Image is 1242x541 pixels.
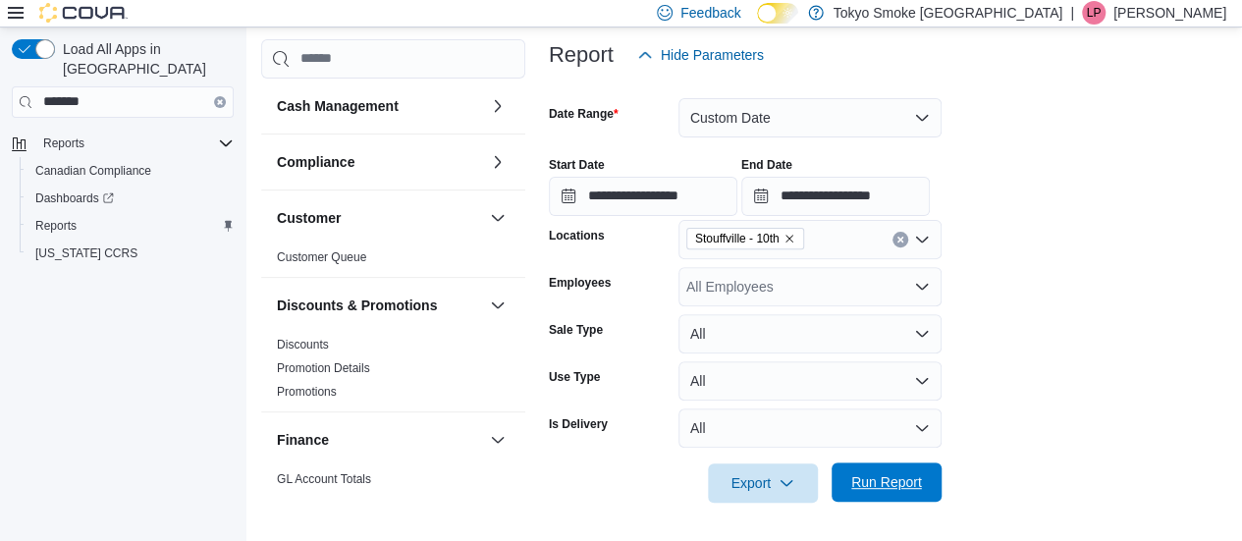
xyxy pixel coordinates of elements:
span: Run Report [851,472,922,492]
button: Hide Parameters [629,35,772,75]
a: Promotions [277,385,337,399]
label: Start Date [549,157,605,173]
span: Reports [35,218,77,234]
span: Reports [27,214,234,238]
span: Load All Apps in [GEOGRAPHIC_DATA] [55,39,234,79]
span: Dark Mode [757,24,758,25]
h3: Compliance [277,152,354,172]
h3: Discounts & Promotions [277,296,437,315]
span: Canadian Compliance [35,163,151,179]
a: GL Account Totals [277,472,371,486]
label: Use Type [549,369,600,385]
input: Press the down key to open a popover containing a calendar. [549,177,737,216]
button: Custom Date [678,98,942,137]
label: Employees [549,275,611,291]
a: Promotion Details [277,361,370,375]
span: Promotions [277,384,337,400]
span: Export [720,463,806,503]
span: Stouffville - 10th [686,228,804,249]
button: Discounts & Promotions [277,296,482,315]
div: Discounts & Promotions [261,333,525,411]
span: Reports [35,132,234,155]
button: Remove Stouffville - 10th from selection in this group [783,233,795,244]
input: Dark Mode [757,3,798,24]
label: Is Delivery [549,416,608,432]
button: Open list of options [914,279,930,295]
input: Press the down key to open a popover containing a calendar. [741,177,930,216]
img: Cova [39,3,128,23]
button: Compliance [486,150,510,174]
button: Clear input [892,232,908,247]
button: Finance [486,428,510,452]
h3: Cash Management [277,96,399,116]
button: Canadian Compliance [20,157,242,185]
button: Reports [35,132,92,155]
a: Dashboards [27,187,122,210]
button: Cash Management [277,96,482,116]
span: Hide Parameters [661,45,764,65]
div: Finance [261,467,525,522]
a: Dashboards [20,185,242,212]
button: Reports [20,212,242,240]
a: Customer Queue [277,250,366,264]
label: Sale Type [549,322,603,338]
span: [US_STATE] CCRS [35,245,137,261]
h3: Customer [277,208,341,228]
button: Customer [486,206,510,230]
button: Run Report [832,462,942,502]
button: Cash Management [486,94,510,118]
button: All [678,361,942,401]
a: [US_STATE] CCRS [27,242,145,265]
button: Compliance [277,152,482,172]
span: Customer Queue [277,249,366,265]
button: Open list of options [914,232,930,247]
span: Feedback [680,3,740,23]
label: Date Range [549,106,619,122]
span: Dashboards [27,187,234,210]
a: Reports [27,214,84,238]
nav: Complex example [12,122,234,318]
button: Discounts & Promotions [486,294,510,317]
a: Discounts [277,338,329,352]
span: Stouffville - 10th [695,229,780,248]
a: Canadian Compliance [27,159,159,183]
button: Export [708,463,818,503]
h3: Report [549,43,614,67]
span: Canadian Compliance [27,159,234,183]
label: Locations [549,228,605,243]
button: Customer [277,208,482,228]
button: Reports [4,130,242,157]
button: Finance [277,430,482,450]
span: Reports [43,135,84,151]
div: Luke Persaud [1082,1,1106,25]
button: All [678,408,942,448]
p: [PERSON_NAME] [1113,1,1226,25]
span: GL Account Totals [277,471,371,487]
label: End Date [741,157,792,173]
span: LP [1087,1,1102,25]
h3: Finance [277,430,329,450]
p: Tokyo Smoke [GEOGRAPHIC_DATA] [834,1,1063,25]
span: Washington CCRS [27,242,234,265]
span: Dashboards [35,190,114,206]
button: All [678,314,942,353]
span: Discounts [277,337,329,352]
div: Customer [261,245,525,277]
span: Promotion Details [277,360,370,376]
button: Clear input [214,96,226,108]
button: [US_STATE] CCRS [20,240,242,267]
p: | [1070,1,1074,25]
